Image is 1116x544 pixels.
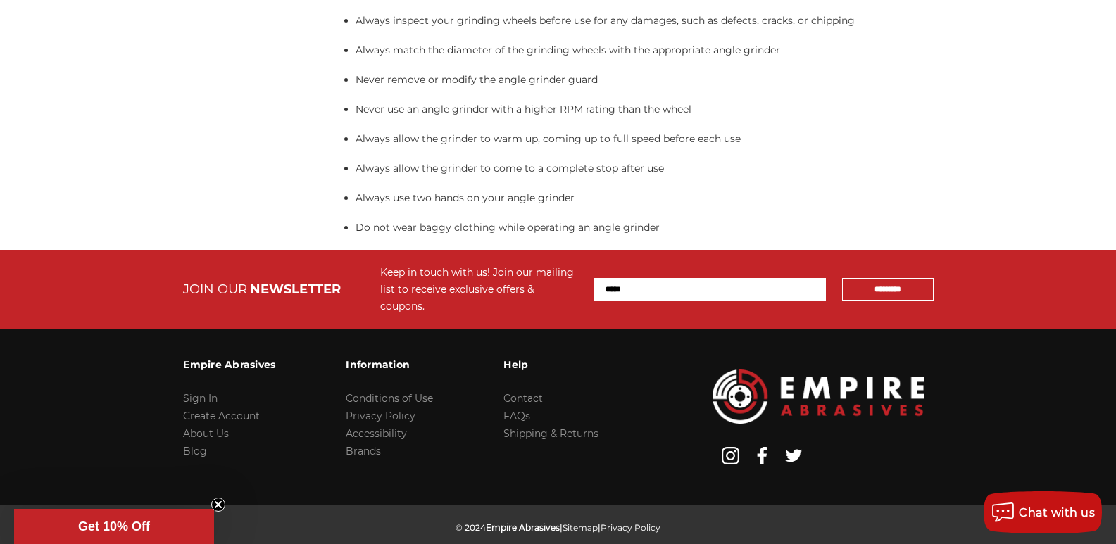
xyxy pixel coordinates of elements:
a: Blog [183,445,207,457]
span: Get 10% Off [78,519,150,533]
span: NEWSLETTER [250,282,341,297]
h3: Empire Abrasives [183,350,275,379]
div: Get 10% OffClose teaser [14,509,214,544]
p: Always match the diameter of the grinding wheels with the appropriate angle grinder [356,43,997,58]
p: Never use an angle grinder with a higher RPM rating than the wheel [356,102,997,117]
a: Shipping & Returns [503,427,598,440]
a: Privacy Policy [346,410,415,422]
img: Empire Abrasives Logo Image [713,369,924,424]
button: Chat with us [984,491,1102,533]
p: Always allow the grinder to warm up, coming up to full speed before each use [356,132,997,146]
a: Create Account [183,410,260,422]
a: Sign In [183,392,218,405]
span: JOIN OUR [183,282,247,297]
h3: Information [346,350,433,379]
p: Never remove or modify the angle grinder guard [356,72,997,87]
a: Sitemap [563,522,598,533]
div: Keep in touch with us! Join our mailing list to receive exclusive offers & coupons. [380,264,579,315]
p: Do not wear baggy clothing while operating an angle grinder [356,220,997,235]
p: Always use two hands on your angle grinder [356,191,997,205]
p: Always inspect your grinding wheels before use for any damages, such as defects, cracks, or chipping [356,13,997,28]
p: Always allow the grinder to come to a complete stop after use [356,161,997,176]
a: Brands [346,445,381,457]
button: Close teaser [211,498,225,512]
a: Privacy Policy [601,522,660,533]
h3: Help [503,350,598,379]
p: © 2024 | | [456,519,660,536]
span: Empire Abrasives [486,522,560,533]
a: FAQs [503,410,530,422]
a: About Us [183,427,229,440]
span: Chat with us [1019,506,1095,519]
a: Accessibility [346,427,407,440]
a: Conditions of Use [346,392,433,405]
a: Contact [503,392,543,405]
